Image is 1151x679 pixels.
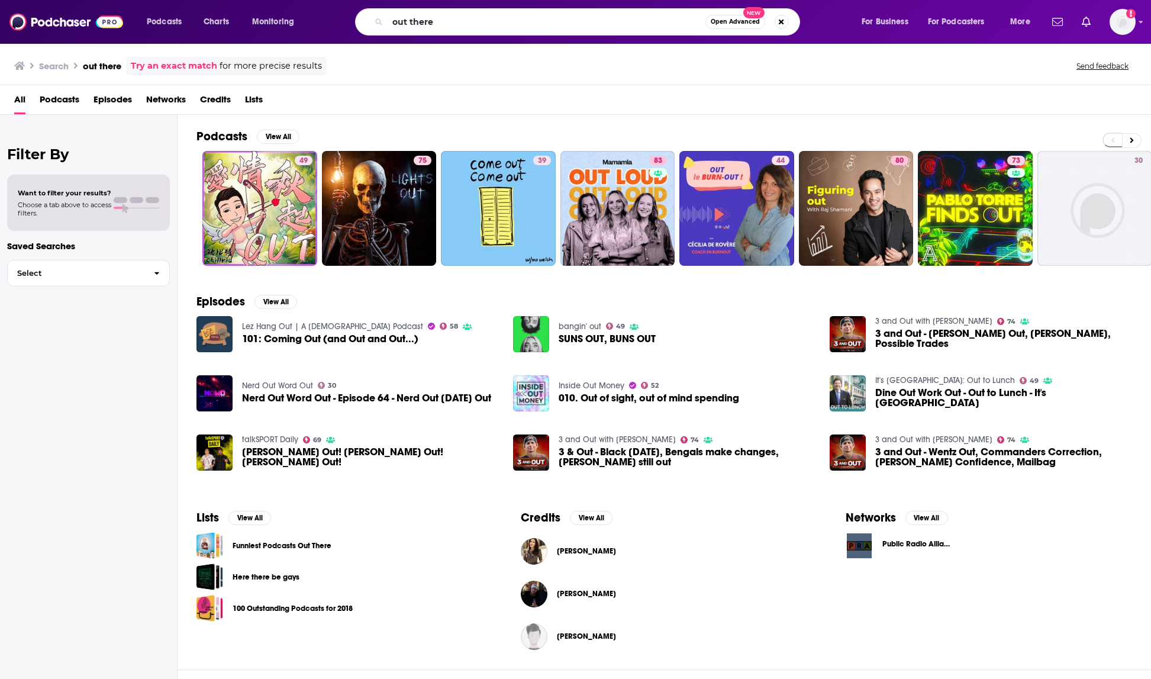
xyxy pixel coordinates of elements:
[997,436,1016,443] a: 74
[606,323,626,330] a: 49
[200,90,231,114] span: Credits
[928,14,985,30] span: For Podcasters
[521,538,547,565] img: Sloane Crosley
[559,334,656,344] span: SUNS OUT, BUNS OUT
[875,388,1132,408] span: Dine Out Work Out - Out to Lunch - It's [GEOGRAPHIC_DATA]
[313,437,321,443] span: 69
[649,156,667,165] a: 83
[513,316,549,352] img: SUNS OUT, BUNS OUT
[846,510,948,525] a: NetworksView All
[138,12,197,31] button: open menu
[228,511,271,525] button: View All
[39,60,69,72] h3: Search
[196,435,233,471] a: Poch Out! Rashford Out! Henderson Out!
[146,90,186,114] a: Networks
[1030,378,1039,384] span: 49
[1110,9,1136,35] span: Logged in as angelahattar
[875,316,992,326] a: 3 and Out with John Middlekauff
[521,510,560,525] h2: Credits
[776,155,785,167] span: 44
[799,151,914,266] a: 80
[245,90,263,114] a: Lists
[918,151,1033,266] a: 73
[196,294,297,309] a: EpisodesView All
[388,12,705,31] input: Search podcasts, credits, & more...
[1007,437,1015,443] span: 74
[521,510,612,525] a: CreditsView All
[441,151,556,266] a: 39
[513,435,549,471] img: 3 & Out - Black Monday, Bengals make changes, Hurts still out
[521,623,547,650] img: James Meiser
[9,11,123,33] img: Podchaser - Follow, Share and Rate Podcasts
[830,375,866,411] a: Dine Out Work Out - Out to Lunch - It's New Orleans
[557,589,616,598] span: [PERSON_NAME]
[242,393,491,403] a: Nerd Out Word Out - Episode 64 - Nerd Out Noël Out
[242,393,491,403] span: Nerd Out Word Out - Episode 64 - Nerd Out [DATE] Out
[905,511,948,525] button: View All
[846,532,1132,559] a: Public Radio Alliance logoPublic Radio Alliance
[450,324,458,329] span: 58
[242,334,418,344] span: 101: Coming Out (and Out and Out...)
[997,318,1016,325] a: 74
[196,595,223,622] a: 100 Outstanding Podcasts for 2018
[1012,155,1020,167] span: 73
[1002,12,1045,31] button: open menu
[1134,155,1143,167] span: 30
[691,437,699,443] span: 74
[196,510,219,525] h2: Lists
[920,12,1002,31] button: open menu
[557,632,616,641] a: James Meiser
[651,383,659,388] span: 52
[322,151,437,266] a: 75
[196,375,233,411] img: Nerd Out Word Out - Episode 64 - Nerd Out Noël Out
[299,155,308,167] span: 49
[233,539,331,552] a: Funniest Podcasts Out There
[414,156,431,165] a: 75
[233,571,299,584] a: Here there be gays
[1126,9,1136,18] svg: Add a profile image
[1007,319,1015,324] span: 74
[7,260,170,287] button: Select
[513,375,549,411] a: 010. Out of sight, out of mind spending
[641,382,659,389] a: 52
[1110,9,1136,35] img: User Profile
[147,14,182,30] span: Podcasts
[862,14,908,30] span: For Business
[257,130,299,144] button: View All
[533,156,551,165] a: 39
[418,155,427,167] span: 75
[616,324,625,329] span: 49
[1077,12,1095,32] a: Show notifications dropdown
[830,316,866,352] img: 3 and Out - Purdy Out, Watson Hurt, Possible Trades
[202,151,317,266] a: 49
[40,90,79,114] span: Podcasts
[14,90,25,114] span: All
[521,581,547,607] img: Nicoh Chen
[196,316,233,352] img: 101: Coming Out (and Out and Out...)
[521,532,807,570] button: Sloane CrosleySloane Crosley
[559,381,624,391] a: Inside Out Money
[366,8,811,36] div: Search podcasts, credits, & more...
[196,12,236,31] a: Charts
[895,155,904,167] span: 80
[1073,61,1132,71] button: Send feedback
[94,90,132,114] a: Episodes
[830,435,866,471] img: 3 and Out - Wentz Out, Commanders Correction, Rodgers Confidence, Mailbag
[440,323,459,330] a: 58
[846,510,896,525] h2: Networks
[681,436,699,443] a: 74
[654,155,662,167] span: 83
[538,155,546,167] span: 39
[8,269,144,277] span: Select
